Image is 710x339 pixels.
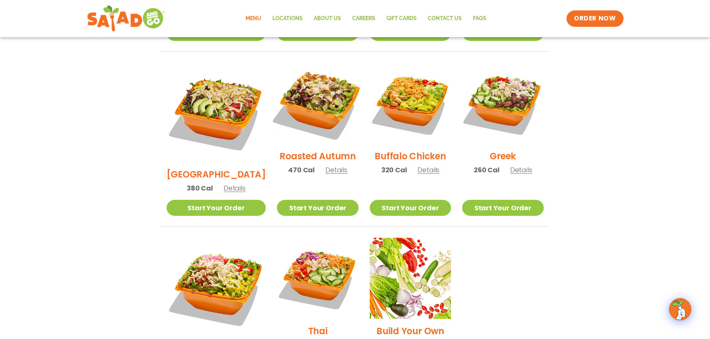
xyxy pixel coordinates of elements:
[277,238,358,319] img: Product photo for Thai Salad
[325,165,347,175] span: Details
[574,14,616,23] span: ORDER NOW
[167,200,266,216] a: Start Your Order
[167,63,266,162] img: Product photo for BBQ Ranch Salad
[167,238,266,337] img: Product photo for Jalapeño Ranch Salad
[288,165,315,175] span: 470 Cal
[381,165,407,175] span: 320 Cal
[462,200,543,216] a: Start Your Order
[87,4,165,33] img: new-SAG-logo-768×292
[240,10,267,27] a: Menu
[467,10,492,27] a: FAQs
[376,324,444,338] h2: Build Your Own
[280,150,356,163] h2: Roasted Autumn
[270,56,365,151] img: Product photo for Roasted Autumn Salad
[462,63,543,144] img: Product photo for Greek Salad
[267,10,308,27] a: Locations
[308,324,328,338] h2: Thai
[490,150,516,163] h2: Greek
[187,183,213,193] span: 380 Cal
[670,299,691,320] img: wpChatIcon
[567,10,623,27] a: ORDER NOW
[510,165,532,175] span: Details
[277,200,358,216] a: Start Your Order
[422,10,467,27] a: Contact Us
[370,200,451,216] a: Start Your Order
[370,63,451,144] img: Product photo for Buffalo Chicken Salad
[240,10,492,27] nav: Menu
[370,238,451,319] img: Product photo for Build Your Own
[347,10,381,27] a: Careers
[308,10,347,27] a: About Us
[417,165,439,175] span: Details
[381,10,422,27] a: GIFT CARDS
[474,165,499,175] span: 260 Cal
[167,168,266,181] h2: [GEOGRAPHIC_DATA]
[375,150,446,163] h2: Buffalo Chicken
[224,183,246,193] span: Details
